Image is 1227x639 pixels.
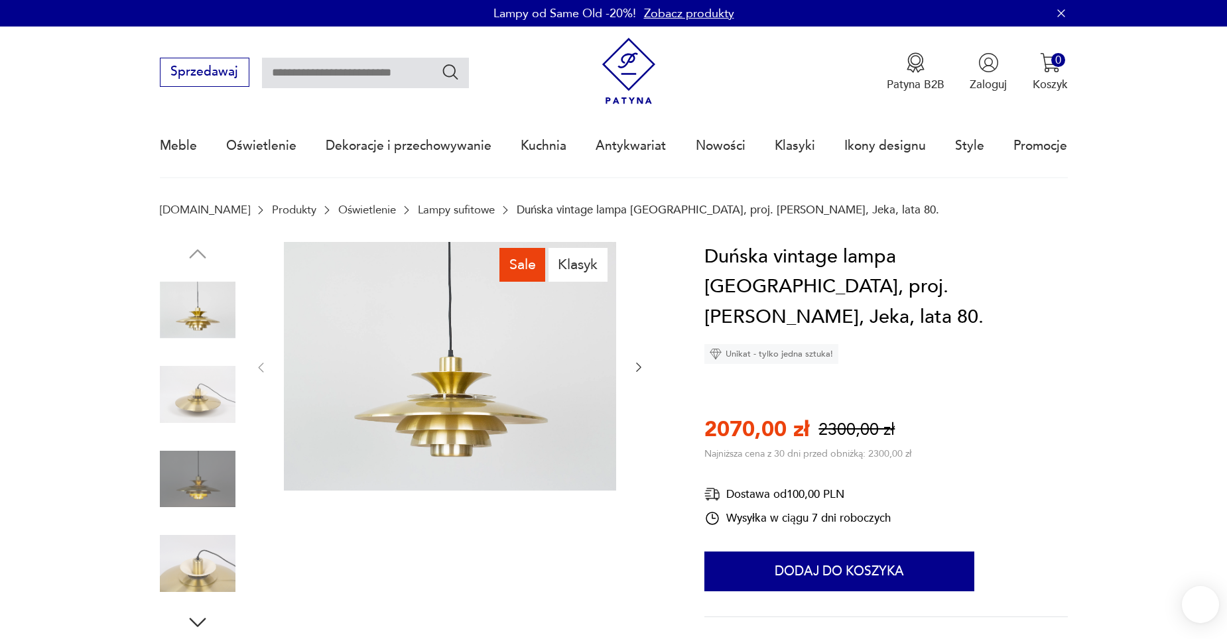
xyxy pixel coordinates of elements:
[970,52,1007,92] button: Zaloguj
[818,418,895,441] p: 2300,00 zł
[160,357,235,432] img: Zdjęcie produktu Duńska vintage lampa Verona, proj. Kurt Wiborg, Jeka, lata 80.
[160,526,235,601] img: Zdjęcie produktu Duńska vintage lampa Verona, proj. Kurt Wiborg, Jeka, lata 80.
[704,447,911,460] p: Najniższa cena z 30 dni przed obniżką: 2300,00 zł
[696,115,745,176] a: Nowości
[493,5,636,22] p: Lampy od Same Old -20%!
[704,486,720,502] img: Ikona dostawy
[1051,53,1065,67] div: 0
[160,441,235,517] img: Zdjęcie produktu Duńska vintage lampa Verona, proj. Kurt Wiborg, Jeka, lata 80.
[970,77,1007,92] p: Zaloguj
[887,52,944,92] a: Ikona medaluPatyna B2B
[704,344,838,364] div: Unikat - tylko jedna sztuka!
[517,203,939,216] p: Duńska vintage lampa [GEOGRAPHIC_DATA], proj. [PERSON_NAME], Jeka, lata 80.
[710,348,722,360] img: Ikona diamentu
[160,115,197,176] a: Meble
[844,115,926,176] a: Ikony designu
[955,115,984,176] a: Style
[704,242,1068,333] h1: Duńska vintage lampa [GEOGRAPHIC_DATA], proj. [PERSON_NAME], Jeka, lata 80.
[160,203,250,216] a: [DOMAIN_NAME]
[1040,52,1061,73] img: Ikona koszyka
[549,248,608,281] div: Klasyk
[338,203,396,216] a: Oświetlenie
[905,52,926,73] img: Ikona medalu
[596,38,663,105] img: Patyna - sklep z meblami i dekoracjami vintage
[887,77,944,92] p: Patyna B2B
[887,52,944,92] button: Patyna B2B
[272,203,316,216] a: Produkty
[1033,77,1068,92] p: Koszyk
[284,242,616,491] img: Zdjęcie produktu Duńska vintage lampa Verona, proj. Kurt Wiborg, Jeka, lata 80.
[1013,115,1067,176] a: Promocje
[644,5,734,22] a: Zobacz produkty
[160,58,249,87] button: Sprzedawaj
[978,52,999,73] img: Ikonka użytkownika
[775,115,815,176] a: Klasyki
[596,115,666,176] a: Antykwariat
[160,272,235,348] img: Zdjęcie produktu Duńska vintage lampa Verona, proj. Kurt Wiborg, Jeka, lata 80.
[326,115,491,176] a: Dekoracje i przechowywanie
[704,415,809,444] p: 2070,00 zł
[1033,52,1068,92] button: 0Koszyk
[1182,586,1219,623] iframe: Smartsupp widget button
[521,115,566,176] a: Kuchnia
[704,552,974,591] button: Dodaj do koszyka
[499,248,545,281] div: Sale
[704,510,891,526] div: Wysyłka w ciągu 7 dni roboczych
[160,68,249,78] a: Sprzedawaj
[226,115,296,176] a: Oświetlenie
[441,62,460,82] button: Szukaj
[418,203,495,216] a: Lampy sufitowe
[704,486,891,502] div: Dostawa od 100,00 PLN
